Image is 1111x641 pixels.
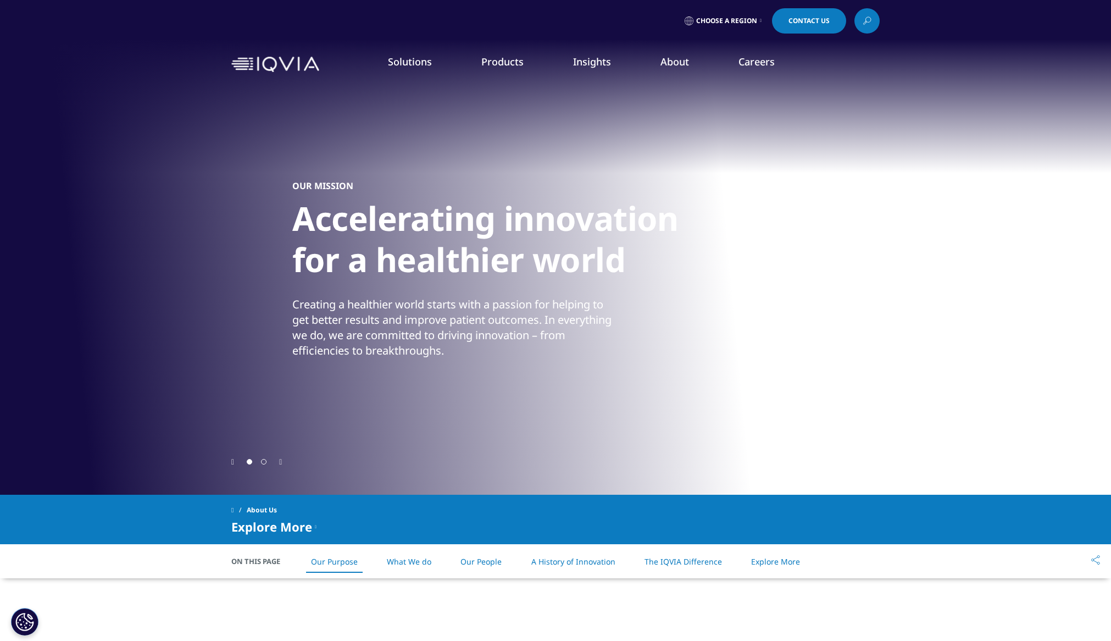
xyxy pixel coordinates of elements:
[481,55,524,68] a: Products
[261,459,266,465] span: Go to slide 2
[788,18,830,24] span: Contact Us
[292,297,614,358] div: Creating a healthier world starts with a passion for helping to get better results and improve pa...
[292,198,704,287] h1: Accelerating innovation for a healthier world
[231,456,234,467] div: Previous slide
[324,38,880,90] nav: Primary
[11,608,38,636] button: Cookies Settings
[388,55,432,68] a: Solutions
[751,556,800,567] a: Explore More
[460,556,502,567] a: Our People
[311,556,358,567] a: Our Purpose
[696,16,757,25] span: Choose a Region
[387,556,431,567] a: What We do
[660,55,689,68] a: About
[292,180,353,191] h5: OUR MISSION
[247,459,252,465] span: Go to slide 1
[247,500,277,520] span: About Us
[279,456,282,467] div: Next slide
[645,556,722,567] a: The IQVIA Difference
[231,520,312,533] span: Explore More
[231,556,292,567] span: On This Page
[231,57,319,73] img: IQVIA Healthcare Information Technology and Pharma Clinical Research Company
[292,82,941,456] div: 1 / 2
[772,8,846,34] a: Contact Us
[738,55,775,68] a: Careers
[573,55,611,68] a: Insights
[531,556,615,567] a: A History of Innovation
